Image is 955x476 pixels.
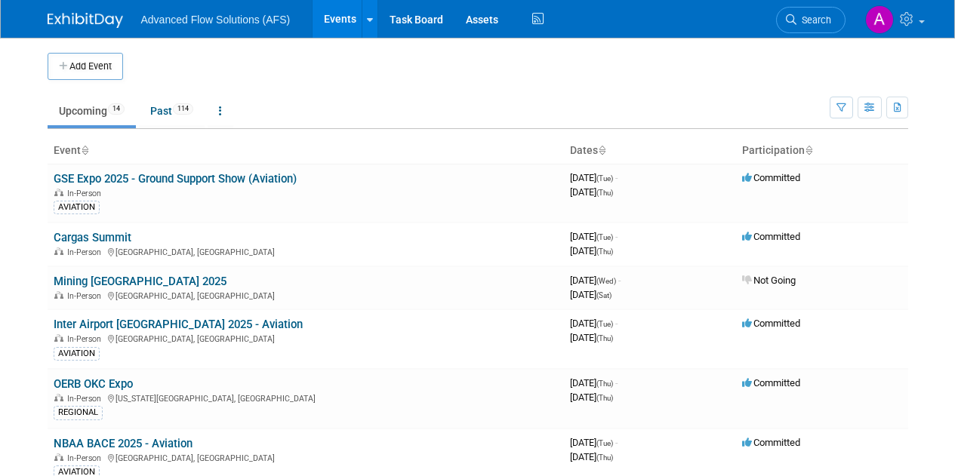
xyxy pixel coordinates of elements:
span: (Sat) [596,291,612,299]
img: In-Person Event [54,247,63,255]
span: Committed [742,437,800,448]
span: [DATE] [570,231,618,242]
img: In-Person Event [54,189,63,196]
span: In-Person [67,394,106,404]
span: Committed [742,318,800,329]
div: AVIATION [54,347,100,361]
span: [DATE] [570,437,618,448]
a: Inter Airport [GEOGRAPHIC_DATA] 2025 - Aviation [54,318,303,331]
span: (Thu) [596,379,613,388]
a: Search [776,7,846,33]
span: (Wed) [596,277,616,285]
span: In-Person [67,189,106,198]
span: (Thu) [596,453,613,462]
span: [DATE] [570,289,612,300]
a: Sort by Event Name [81,144,88,156]
span: (Thu) [596,334,613,342]
a: GSE Expo 2025 - Ground Support Show (Aviation) [54,172,297,186]
img: In-Person Event [54,394,63,401]
div: AVIATION [54,201,100,214]
div: [GEOGRAPHIC_DATA], [GEOGRAPHIC_DATA] [54,245,558,257]
span: In-Person [67,291,106,301]
span: Not Going [742,275,796,286]
div: [GEOGRAPHIC_DATA], [GEOGRAPHIC_DATA] [54,289,558,301]
span: Search [796,14,831,26]
th: Participation [736,138,908,164]
span: (Thu) [596,247,613,256]
span: - [615,172,618,183]
a: Upcoming14 [48,97,136,125]
span: - [618,275,621,286]
a: OERB OKC Expo [54,377,133,391]
img: ExhibitDay [48,13,123,28]
span: - [615,318,618,329]
th: Dates [564,138,736,164]
span: In-Person [67,247,106,257]
span: [DATE] [570,275,621,286]
span: (Thu) [596,189,613,197]
span: (Tue) [596,320,613,328]
a: Mining [GEOGRAPHIC_DATA] 2025 [54,275,226,288]
span: Committed [742,231,800,242]
th: Event [48,138,564,164]
a: Sort by Start Date [598,144,605,156]
a: NBAA BACE 2025 - Aviation [54,437,193,450]
a: Sort by Participation Type [805,144,812,156]
span: Committed [742,172,800,183]
span: [DATE] [570,245,613,256]
span: [DATE] [570,377,618,388]
span: (Tue) [596,174,613,183]
img: In-Person Event [54,453,63,461]
span: 14 [108,103,125,115]
span: [DATE] [570,172,618,183]
span: Committed [742,377,800,388]
img: Alyson Makin [865,5,894,34]
a: Cargas Summit [54,231,131,244]
div: [GEOGRAPHIC_DATA], [GEOGRAPHIC_DATA] [54,332,558,344]
img: In-Person Event [54,291,63,299]
span: [DATE] [570,318,618,329]
span: - [615,437,618,448]
span: In-Person [67,453,106,463]
span: (Tue) [596,233,613,241]
a: Past114 [139,97,205,125]
span: - [615,377,618,388]
span: [DATE] [570,451,613,462]
div: REGIONAL [54,406,103,419]
div: [US_STATE][GEOGRAPHIC_DATA], [GEOGRAPHIC_DATA] [54,392,558,404]
span: 114 [173,103,193,115]
div: [GEOGRAPHIC_DATA], [GEOGRAPHIC_DATA] [54,451,558,463]
span: - [615,231,618,242]
span: [DATE] [570,332,613,343]
span: (Tue) [596,439,613,447]
span: (Thu) [596,394,613,402]
span: [DATE] [570,186,613,198]
button: Add Event [48,53,123,80]
span: Advanced Flow Solutions (AFS) [141,14,291,26]
span: In-Person [67,334,106,344]
span: [DATE] [570,392,613,403]
img: In-Person Event [54,334,63,342]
